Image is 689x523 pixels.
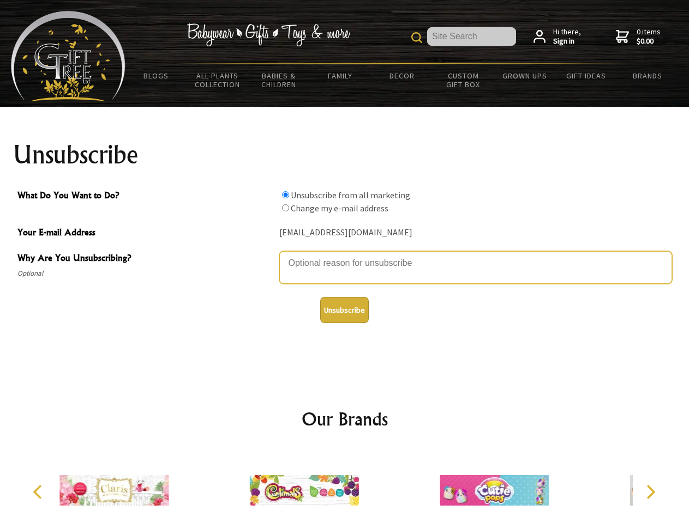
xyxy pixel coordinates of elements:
[617,64,679,87] a: Brands
[125,64,187,87] a: BLOGS
[187,64,249,96] a: All Plants Collection
[638,480,662,504] button: Next
[17,251,274,267] span: Why Are You Unsubscribing?
[553,27,581,46] span: Hi there,
[494,64,555,87] a: Grown Ups
[637,27,661,46] span: 0 items
[282,191,289,198] input: What Do You Want to Do?
[282,204,289,211] input: What Do You Want to Do?
[291,203,388,214] label: Change my e-mail address
[555,64,617,87] a: Gift Ideas
[534,27,581,46] a: Hi there,Sign in
[310,64,372,87] a: Family
[411,32,422,43] img: product search
[433,64,494,96] a: Custom Gift Box
[637,37,661,46] strong: $0.00
[427,27,516,46] input: Site Search
[279,224,672,241] div: [EMAIL_ADDRESS][DOMAIN_NAME]
[17,188,274,204] span: What Do You Want to Do?
[279,251,672,284] textarea: Why Are You Unsubscribing?
[553,37,581,46] strong: Sign in
[248,64,310,96] a: Babies & Children
[11,11,125,101] img: Babyware - Gifts - Toys and more...
[27,480,51,504] button: Previous
[320,297,369,323] button: Unsubscribe
[13,142,676,168] h1: Unsubscribe
[291,190,410,200] label: Unsubscribe from all marketing
[616,27,661,46] a: 0 items$0.00
[371,64,433,87] a: Decor
[17,267,274,280] span: Optional
[187,23,350,46] img: Babywear - Gifts - Toys & more
[22,406,668,432] h2: Our Brands
[17,226,274,241] span: Your E-mail Address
